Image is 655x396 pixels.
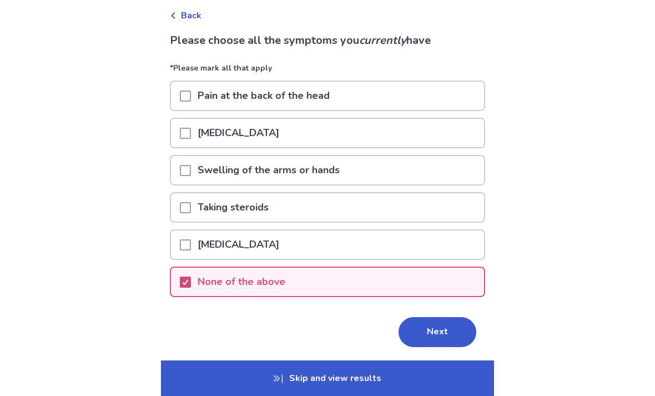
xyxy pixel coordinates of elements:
p: [MEDICAL_DATA] [191,119,286,147]
p: None of the above [191,268,292,296]
p: *Please mark all that apply [170,62,485,81]
span: Back [181,9,201,22]
p: Swelling of the arms or hands [191,156,346,184]
p: Pain at the back of the head [191,82,336,110]
button: Next [399,317,476,347]
p: Please choose all the symptoms you have [170,32,485,49]
p: Taking steroids [191,193,275,222]
p: [MEDICAL_DATA] [191,230,286,259]
p: Skip and view results [161,360,494,396]
i: currently [359,33,406,48]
